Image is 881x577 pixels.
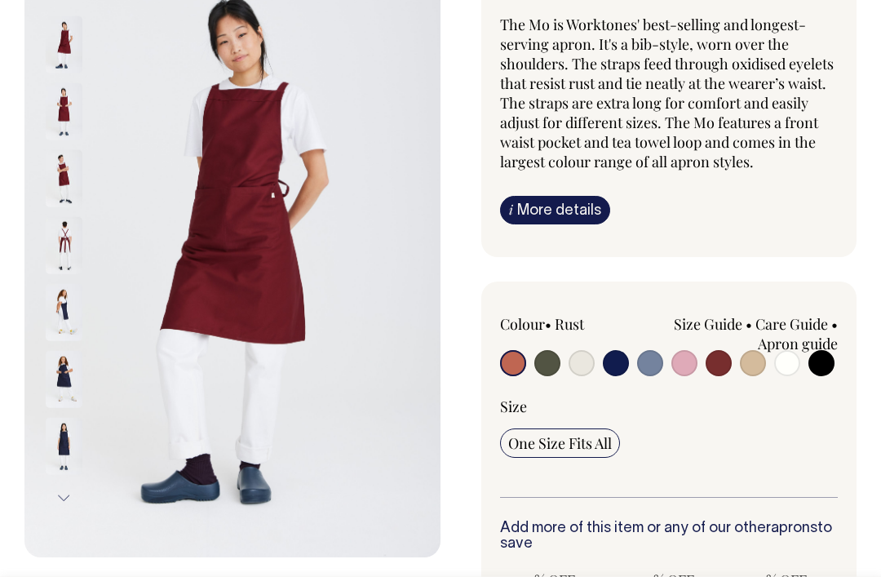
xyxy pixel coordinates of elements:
span: • [545,314,551,334]
span: One Size Fits All [508,433,612,453]
span: i [509,201,513,218]
img: burgundy [46,150,82,207]
label: Rust [555,314,584,334]
img: dark-navy [46,351,82,408]
div: Size [500,397,838,416]
img: dark-navy [46,284,82,341]
button: Next [51,480,76,517]
a: aprons [771,522,817,535]
img: burgundy [46,83,82,140]
img: dark-navy [46,418,82,475]
span: The Mo is Worktones' best-selling and longest-serving apron. It's a bib-style, worn over the shou... [500,15,834,171]
span: • [746,314,752,334]
a: Care Guide [755,314,828,334]
input: One Size Fits All [500,428,620,458]
img: burgundy [46,16,82,73]
a: iMore details [500,196,610,224]
img: burgundy [46,217,82,274]
a: Size Guide [674,314,742,334]
h6: Add more of this item or any of our other to save [500,521,838,553]
div: Colour [500,314,635,334]
a: Apron guide [758,334,838,353]
span: • [831,314,838,334]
